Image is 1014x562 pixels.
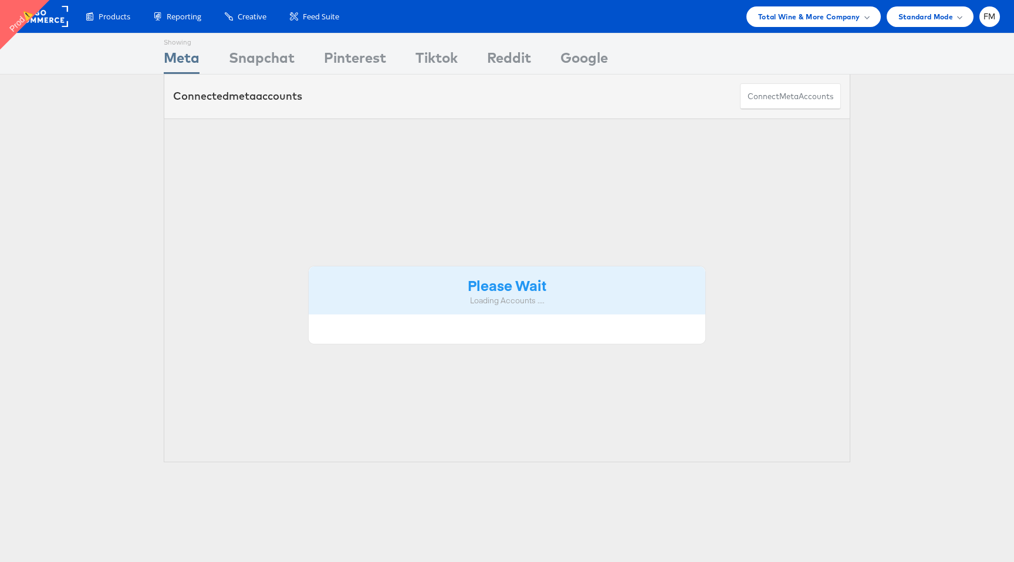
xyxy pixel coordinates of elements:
[779,91,799,102] span: meta
[740,83,841,110] button: ConnectmetaAccounts
[758,11,860,23] span: Total Wine & More Company
[983,13,996,21] span: FM
[164,48,200,74] div: Meta
[167,11,201,22] span: Reporting
[560,48,608,74] div: Google
[468,275,546,294] strong: Please Wait
[164,33,200,48] div: Showing
[898,11,953,23] span: Standard Mode
[238,11,266,22] span: Creative
[173,89,302,104] div: Connected accounts
[303,11,339,22] span: Feed Suite
[324,48,386,74] div: Pinterest
[99,11,130,22] span: Products
[487,48,531,74] div: Reddit
[229,48,295,74] div: Snapchat
[229,89,256,103] span: meta
[317,295,697,306] div: Loading Accounts ....
[415,48,458,74] div: Tiktok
